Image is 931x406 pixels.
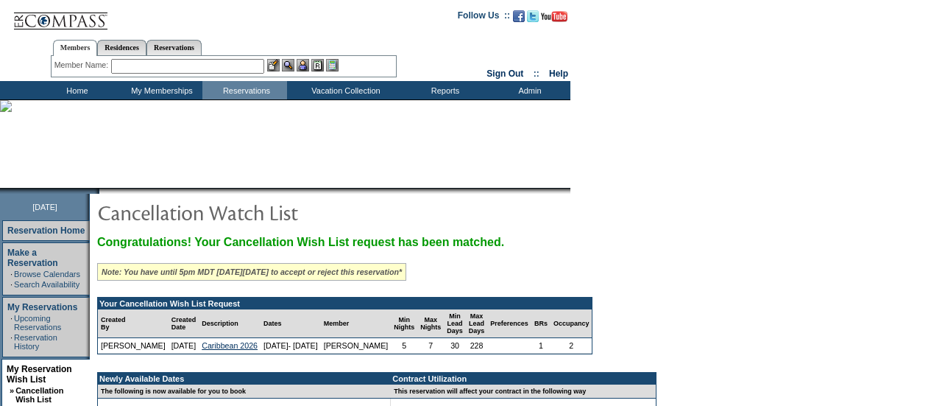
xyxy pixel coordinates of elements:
[53,40,98,56] a: Members
[97,197,392,227] img: pgTtlCancellationNotification.gif
[466,338,488,354] td: 228
[391,385,656,399] td: This reservation will affect your contract in the following way
[54,59,111,71] div: Member Name:
[10,270,13,279] td: ·
[14,280,79,289] a: Search Availability
[531,338,551,354] td: 1
[202,81,287,99] td: Reservations
[391,309,417,338] td: Min Nights
[202,341,258,350] a: Caribbean 2026
[321,338,392,354] td: [PERSON_NAME]
[534,69,539,79] span: ::
[98,373,382,385] td: Newly Available Dates
[551,309,592,338] td: Occupancy
[10,314,13,332] td: ·
[513,10,525,22] img: Become our fan on Facebook
[267,59,280,71] img: b_edit.gif
[199,309,261,338] td: Description
[118,81,202,99] td: My Memberships
[444,309,466,338] td: Min Lead Days
[326,59,339,71] img: b_calculator.gif
[98,298,592,309] td: Your Cancellation Wish List Request
[541,15,567,24] a: Subscribe to our YouTube Channel
[391,338,417,354] td: 5
[98,309,169,338] td: Created By
[417,309,444,338] td: Max Nights
[94,188,99,194] img: promoShadowLeftCorner.gif
[527,15,539,24] a: Follow us on Twitter
[33,81,118,99] td: Home
[321,309,392,338] td: Member
[401,81,486,99] td: Reports
[417,338,444,354] td: 7
[10,333,13,351] td: ·
[487,309,531,338] td: Preferences
[15,386,63,404] a: Cancellation Wish List
[7,364,72,385] a: My Reservation Wish List
[7,302,77,312] a: My Reservations
[169,338,199,354] td: [DATE]
[146,40,202,55] a: Reservations
[297,59,309,71] img: Impersonate
[261,309,321,338] td: Dates
[486,69,523,79] a: Sign Out
[169,309,199,338] td: Created Date
[10,386,14,395] b: »
[513,15,525,24] a: Become our fan on Facebook
[98,338,169,354] td: [PERSON_NAME]
[97,236,504,248] span: Congratulations! Your Cancellation Wish List request has been matched.
[282,59,294,71] img: View
[466,309,488,338] td: Max Lead Days
[527,10,539,22] img: Follow us on Twitter
[486,81,570,99] td: Admin
[102,267,402,276] i: Note: You have until 5pm MDT [DATE][DATE] to accept or reject this reservation*
[531,309,551,338] td: BRs
[391,373,656,385] td: Contract Utilization
[261,338,321,354] td: [DATE]- [DATE]
[287,81,401,99] td: Vacation Collection
[549,69,568,79] a: Help
[14,333,57,351] a: Reservation History
[444,338,466,354] td: 30
[458,9,510,27] td: Follow Us ::
[311,59,324,71] img: Reservations
[32,203,57,211] span: [DATE]
[99,188,101,194] img: blank.gif
[7,225,85,236] a: Reservation Home
[7,248,58,268] a: Make a Reservation
[551,338,592,354] td: 2
[14,270,80,279] a: Browse Calendars
[14,314,61,332] a: Upcoming Reservations
[541,11,567,22] img: Subscribe to our YouTube Channel
[97,40,146,55] a: Residences
[10,280,13,289] td: ·
[98,385,382,399] td: The following is now available for you to book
